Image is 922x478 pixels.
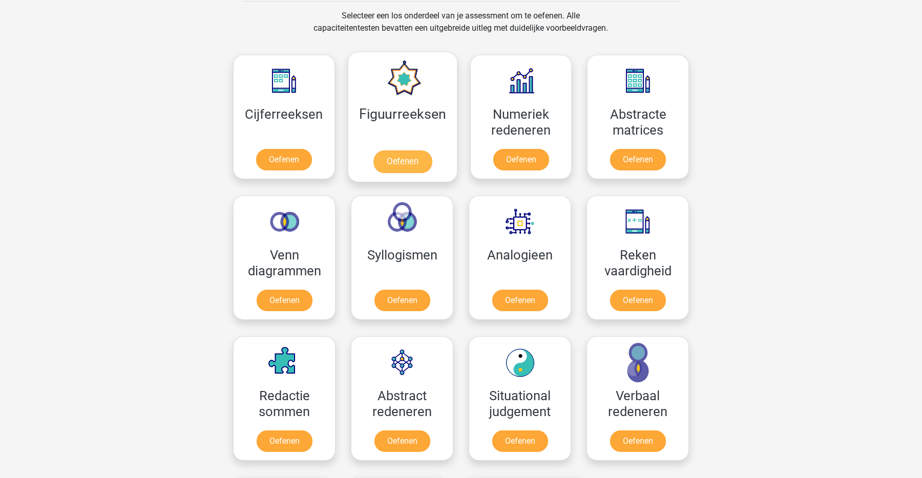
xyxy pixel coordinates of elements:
[610,430,666,452] a: Oefenen
[374,290,430,311] a: Oefenen
[492,430,548,452] a: Oefenen
[256,149,312,170] a: Oefenen
[373,150,431,173] a: Oefenen
[374,430,430,452] a: Oefenen
[492,290,548,311] a: Oefenen
[610,290,666,311] a: Oefenen
[610,149,666,170] a: Oefenen
[304,10,618,47] div: Selecteer een los onderdeel van je assessment om te oefenen. Alle capaciteitentesten bevatten een...
[257,430,312,452] a: Oefenen
[493,149,549,170] a: Oefenen
[257,290,312,311] a: Oefenen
